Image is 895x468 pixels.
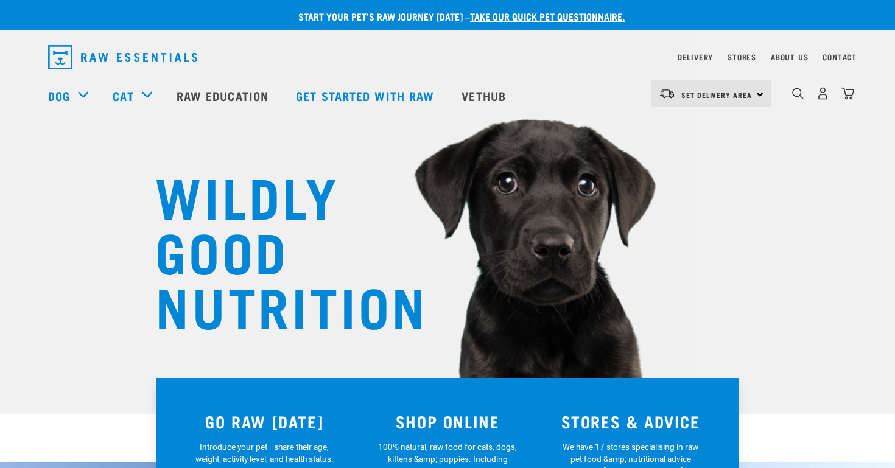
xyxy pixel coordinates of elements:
a: Raw Education [164,71,284,120]
nav: dropdown navigation [38,40,857,74]
span: Set Delivery Area [681,93,752,97]
a: About Us [771,55,808,59]
h3: SHOP ONLINE [363,412,532,431]
img: Raw Essentials Logo [48,45,197,69]
a: Cat [113,86,133,105]
h3: STORES & ADVICE [546,412,715,431]
a: Contact [823,55,857,59]
h1: WILDLY GOOD NUTRITION [155,167,399,332]
img: van-moving.png [659,88,675,99]
a: Vethub [449,71,521,120]
img: home-icon-1@2x.png [792,88,804,99]
img: home-icon@2x.png [841,87,854,100]
a: Stores [728,55,756,59]
img: user.png [816,87,829,100]
a: Dog [48,86,70,105]
a: Delivery [678,55,713,59]
a: take our quick pet questionnaire. [470,13,625,19]
h3: GO RAW [DATE] [180,412,349,431]
a: Get started with Raw [284,71,449,120]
